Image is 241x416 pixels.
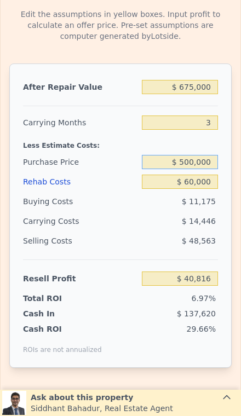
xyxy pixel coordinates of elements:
div: Edit the assumptions in yellow boxes. Input profit to calculate an offer price. Pre-set assumptio... [9,9,232,42]
div: Resell Profit [23,269,137,288]
div: After Repair Value [23,77,137,97]
span: $ 48,563 [182,236,216,245]
span: $ 137,620 [177,309,216,318]
div: Buying Costs [23,192,137,211]
div: Carrying Months [23,113,137,132]
div: Rehab Costs [23,172,137,192]
div: Cash In [23,308,94,319]
div: Total ROI [23,293,94,304]
div: ROIs are not annualized [23,334,102,354]
div: Less Estimate Costs: [23,132,218,152]
span: $ 11,175 [182,197,216,206]
div: Ask about this property [31,392,173,403]
div: Siddhant Bahadur , Real Estate Agent [31,403,173,414]
span: 29.66% [187,325,216,333]
div: Carrying Costs [23,211,94,231]
span: 6.97% [192,294,216,303]
div: Cash ROI [23,323,102,334]
span: $ 14,446 [182,217,216,226]
div: Purchase Price [23,152,137,172]
div: Selling Costs [23,231,137,251]
img: Siddhant Bahadur [2,391,26,415]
